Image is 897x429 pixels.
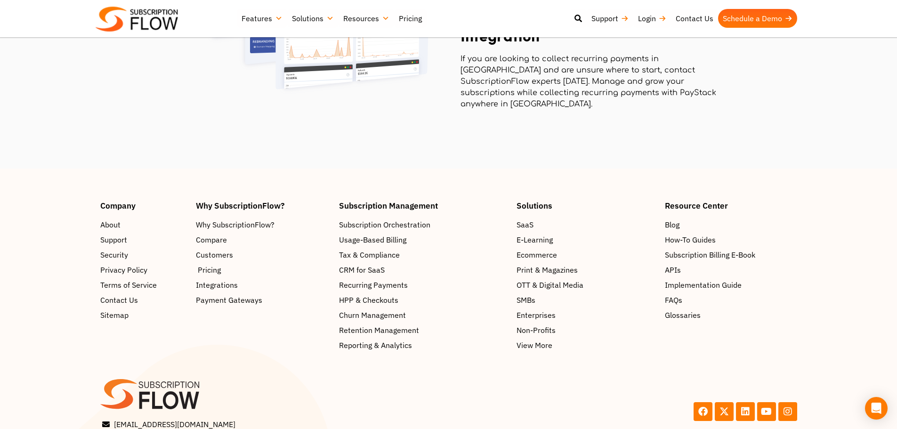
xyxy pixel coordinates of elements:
a: HPP & Checkouts [339,294,508,306]
span: Tax & Compliance [339,249,400,260]
a: Reporting & Analytics [339,340,508,351]
h4: Subscription Management [339,202,508,210]
span: CRM for SaaS [339,264,385,275]
span: Subscription Orchestration [339,219,430,230]
span: View More [517,340,552,351]
h4: Resource Center [665,202,797,210]
span: Reporting & Analytics [339,340,412,351]
a: SMBs [517,294,655,306]
a: E-Learning [517,234,655,245]
span: Enterprises [517,309,556,321]
a: Support [100,234,187,245]
a: Retention Management [339,324,508,336]
span: Payment Gateways [196,294,262,306]
a: About [100,219,187,230]
a: Resources [339,9,394,28]
a: Customers [196,249,330,260]
span: Usage-Based Billing [339,234,406,245]
span: OTT & Digital Media [517,279,583,291]
span: Privacy Policy [100,264,147,275]
a: FAQs [665,294,797,306]
a: Recurring Payments [339,279,508,291]
span: Retention Management [339,324,419,336]
a: Churn Management [339,309,508,321]
a: Subscription Orchestration [339,219,508,230]
span: Subscription Billing E-Book [665,249,755,260]
a: Support [587,9,633,28]
span: Churn Management [339,309,406,321]
a: Subscription Billing E-Book [665,249,797,260]
span: Customers [196,249,233,260]
a: Blog [665,219,797,230]
a: Non-Profits [517,324,655,336]
span: Compare [196,234,227,245]
a: How-To Guides [665,234,797,245]
span: Ecommerce [517,249,557,260]
a: CRM for SaaS [339,264,508,275]
span: E-Learning [517,234,553,245]
h4: Company [100,202,187,210]
a: Terms of Service [100,279,187,291]
span: APIs [665,264,681,275]
a: Print & Magazines [517,264,655,275]
h4: Why SubscriptionFlow? [196,202,330,210]
span: Support [100,234,127,245]
img: SF-logo [100,379,199,409]
a: Pricing [196,264,330,275]
a: Usage-Based Billing [339,234,508,245]
a: Contact Us [100,294,187,306]
a: Pricing [394,9,427,28]
a: Solutions [287,9,339,28]
a: Integrations [196,279,330,291]
span: HPP & Checkouts [339,294,398,306]
a: Glossaries [665,309,797,321]
h2: Get the Most Out of PayStack App Integration [461,9,731,44]
a: Privacy Policy [100,264,187,275]
span: SaaS [517,219,533,230]
a: View More [517,340,655,351]
span: Print & Magazines [517,264,578,275]
span: Glossaries [665,309,701,321]
h4: Solutions [517,202,655,210]
a: Why SubscriptionFlow? [196,219,330,230]
a: Schedule a Demo [718,9,797,28]
a: Contact Us [671,9,718,28]
a: Ecommerce [517,249,655,260]
span: About [100,219,121,230]
span: Sitemap [100,309,129,321]
span: Non-Profits [517,324,556,336]
a: OTT & Digital Media [517,279,655,291]
span: FAQs [665,294,682,306]
span: Pricing [198,264,221,275]
span: Security [100,249,128,260]
p: If you are looking to collect recurring payments in [GEOGRAPHIC_DATA] and are unsure where to sta... [461,53,731,110]
a: Features [237,9,287,28]
a: Implementation Guide [665,279,797,291]
a: Tax & Compliance [339,249,508,260]
a: Compare [196,234,330,245]
a: Payment Gateways [196,294,330,306]
a: SaaS [517,219,655,230]
a: Login [633,9,671,28]
span: SMBs [517,294,535,306]
a: Sitemap [100,309,187,321]
span: Recurring Payments [339,279,408,291]
span: Blog [665,219,679,230]
span: Contact Us [100,294,138,306]
span: Implementation Guide [665,279,742,291]
span: Integrations [196,279,238,291]
span: How-To Guides [665,234,716,245]
span: Why SubscriptionFlow? [196,219,275,230]
span: Terms of Service [100,279,157,291]
a: Security [100,249,187,260]
img: Subscriptionflow [96,7,178,32]
a: Enterprises [517,309,655,321]
div: Open Intercom Messenger [865,397,888,420]
a: APIs [665,264,797,275]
